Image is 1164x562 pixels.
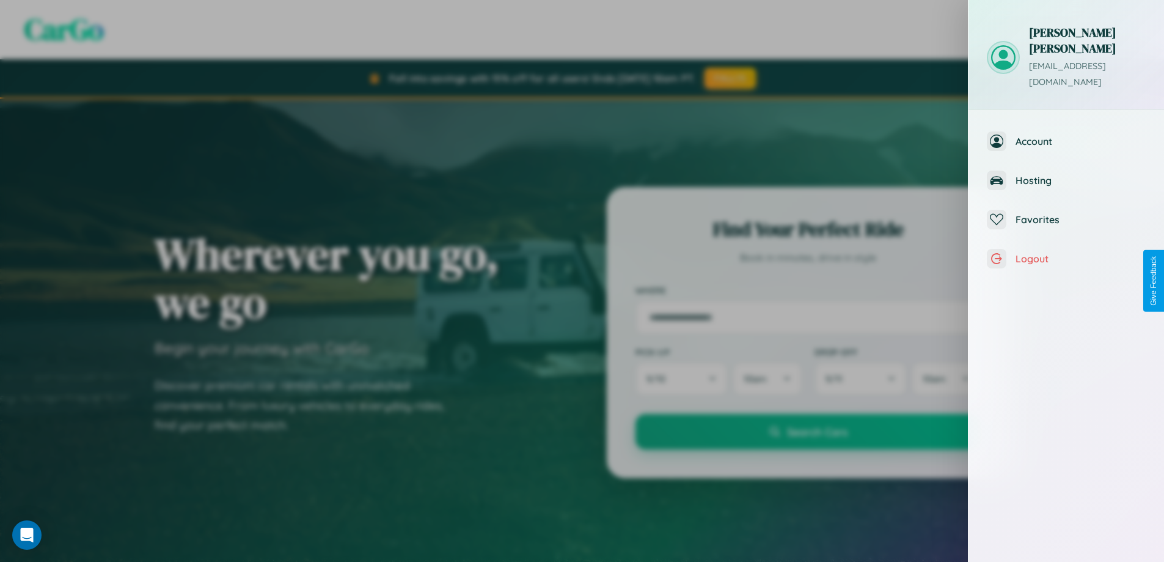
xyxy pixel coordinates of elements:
div: Give Feedback [1149,256,1158,306]
span: Logout [1016,253,1146,265]
div: Open Intercom Messenger [12,520,42,550]
span: Hosting [1016,174,1146,187]
p: [EMAIL_ADDRESS][DOMAIN_NAME] [1029,59,1146,91]
button: Account [968,122,1164,161]
button: Hosting [968,161,1164,200]
span: Favorites [1016,213,1146,226]
button: Logout [968,239,1164,278]
button: Favorites [968,200,1164,239]
h3: [PERSON_NAME] [PERSON_NAME] [1029,24,1146,56]
span: Account [1016,135,1146,147]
